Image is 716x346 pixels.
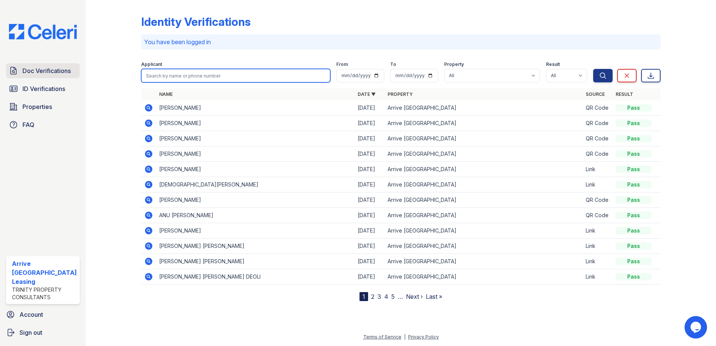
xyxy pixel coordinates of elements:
[616,104,652,112] div: Pass
[3,307,83,322] a: Account
[616,181,652,188] div: Pass
[3,325,83,340] a: Sign out
[388,91,413,97] a: Property
[22,66,71,75] span: Doc Verifications
[156,131,355,146] td: [PERSON_NAME]
[377,293,381,300] a: 3
[355,239,385,254] td: [DATE]
[22,120,34,129] span: FAQ
[141,15,251,28] div: Identity Verifications
[385,146,583,162] td: Arrive [GEOGRAPHIC_DATA]
[22,102,52,111] span: Properties
[583,146,613,162] td: QR Code
[358,91,376,97] a: Date ▼
[583,254,613,269] td: Link
[6,117,80,132] a: FAQ
[616,119,652,127] div: Pass
[586,91,605,97] a: Source
[156,239,355,254] td: [PERSON_NAME] [PERSON_NAME]
[159,91,173,97] a: Name
[336,61,348,67] label: From
[355,131,385,146] td: [DATE]
[156,223,355,239] td: [PERSON_NAME]
[355,254,385,269] td: [DATE]
[6,81,80,96] a: ID Verifications
[355,269,385,285] td: [DATE]
[616,273,652,280] div: Pass
[404,334,406,340] div: |
[3,24,83,39] img: CE_Logo_Blue-a8612792a0a2168367f1c8372b55b34899dd931a85d93a1a3d3e32e68fde9ad4.png
[391,293,395,300] a: 5
[616,196,652,204] div: Pass
[406,293,423,300] a: Next ›
[355,162,385,177] td: [DATE]
[616,258,652,265] div: Pass
[371,293,374,300] a: 2
[355,100,385,116] td: [DATE]
[616,91,633,97] a: Result
[385,239,583,254] td: Arrive [GEOGRAPHIC_DATA]
[6,63,80,78] a: Doc Verifications
[22,84,65,93] span: ID Verifications
[583,192,613,208] td: QR Code
[583,116,613,131] td: QR Code
[616,166,652,173] div: Pass
[355,223,385,239] td: [DATE]
[156,177,355,192] td: [DEMOGRAPHIC_DATA][PERSON_NAME]
[12,259,77,286] div: Arrive [GEOGRAPHIC_DATA] Leasing
[616,135,652,142] div: Pass
[156,116,355,131] td: [PERSON_NAME]
[385,192,583,208] td: Arrive [GEOGRAPHIC_DATA]
[385,131,583,146] td: Arrive [GEOGRAPHIC_DATA]
[385,177,583,192] td: Arrive [GEOGRAPHIC_DATA]
[616,150,652,158] div: Pass
[355,116,385,131] td: [DATE]
[546,61,560,67] label: Result
[141,69,331,82] input: Search by name or phone number
[616,242,652,250] div: Pass
[355,208,385,223] td: [DATE]
[385,162,583,177] td: Arrive [GEOGRAPHIC_DATA]
[390,61,396,67] label: To
[385,100,583,116] td: Arrive [GEOGRAPHIC_DATA]
[385,116,583,131] td: Arrive [GEOGRAPHIC_DATA]
[384,293,388,300] a: 4
[408,334,439,340] a: Privacy Policy
[385,254,583,269] td: Arrive [GEOGRAPHIC_DATA]
[19,328,42,337] span: Sign out
[156,100,355,116] td: [PERSON_NAME]
[583,269,613,285] td: Link
[355,192,385,208] td: [DATE]
[583,100,613,116] td: QR Code
[156,146,355,162] td: [PERSON_NAME]
[141,61,162,67] label: Applicant
[363,334,401,340] a: Terms of Service
[6,99,80,114] a: Properties
[385,223,583,239] td: Arrive [GEOGRAPHIC_DATA]
[156,162,355,177] td: [PERSON_NAME]
[385,269,583,285] td: Arrive [GEOGRAPHIC_DATA]
[156,269,355,285] td: [PERSON_NAME] [PERSON_NAME] DEOLI
[156,192,355,208] td: [PERSON_NAME]
[156,254,355,269] td: [PERSON_NAME] [PERSON_NAME]
[359,292,368,301] div: 1
[685,316,709,339] iframe: chat widget
[355,146,385,162] td: [DATE]
[19,310,43,319] span: Account
[144,37,658,46] p: You have been logged in
[12,286,77,301] div: Trinity Property Consultants
[583,223,613,239] td: Link
[616,212,652,219] div: Pass
[583,162,613,177] td: Link
[156,208,355,223] td: ANU [PERSON_NAME]
[385,208,583,223] td: Arrive [GEOGRAPHIC_DATA]
[398,292,403,301] span: …
[583,208,613,223] td: QR Code
[355,177,385,192] td: [DATE]
[426,293,442,300] a: Last »
[444,61,464,67] label: Property
[583,177,613,192] td: Link
[583,239,613,254] td: Link
[583,131,613,146] td: QR Code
